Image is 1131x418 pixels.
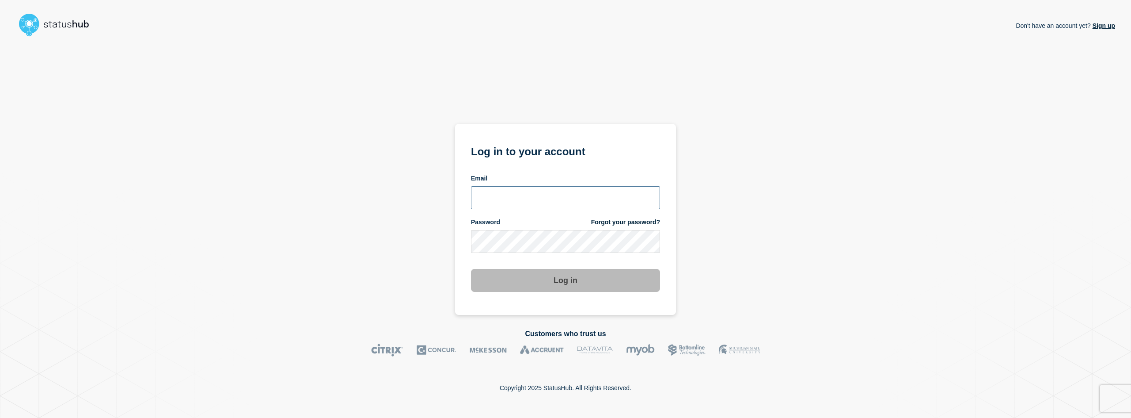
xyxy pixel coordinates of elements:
h1: Log in to your account [471,142,660,159]
a: Sign up [1091,22,1115,29]
img: Bottomline logo [668,344,706,357]
img: MSU logo [719,344,760,357]
img: Accruent logo [520,344,564,357]
input: email input [471,186,660,209]
img: StatusHub logo [16,11,100,39]
img: Citrix logo [371,344,403,357]
img: McKesson logo [470,344,507,357]
span: Password [471,218,500,226]
input: password input [471,230,660,253]
p: Don't have an account yet? [1016,15,1115,36]
button: Log in [471,269,660,292]
span: Email [471,174,487,183]
p: Copyright 2025 StatusHub. All Rights Reserved. [500,384,631,391]
img: myob logo [626,344,655,357]
a: Forgot your password? [591,218,660,226]
img: Concur logo [417,344,456,357]
img: DataVita logo [577,344,613,357]
h2: Customers who trust us [16,330,1115,338]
